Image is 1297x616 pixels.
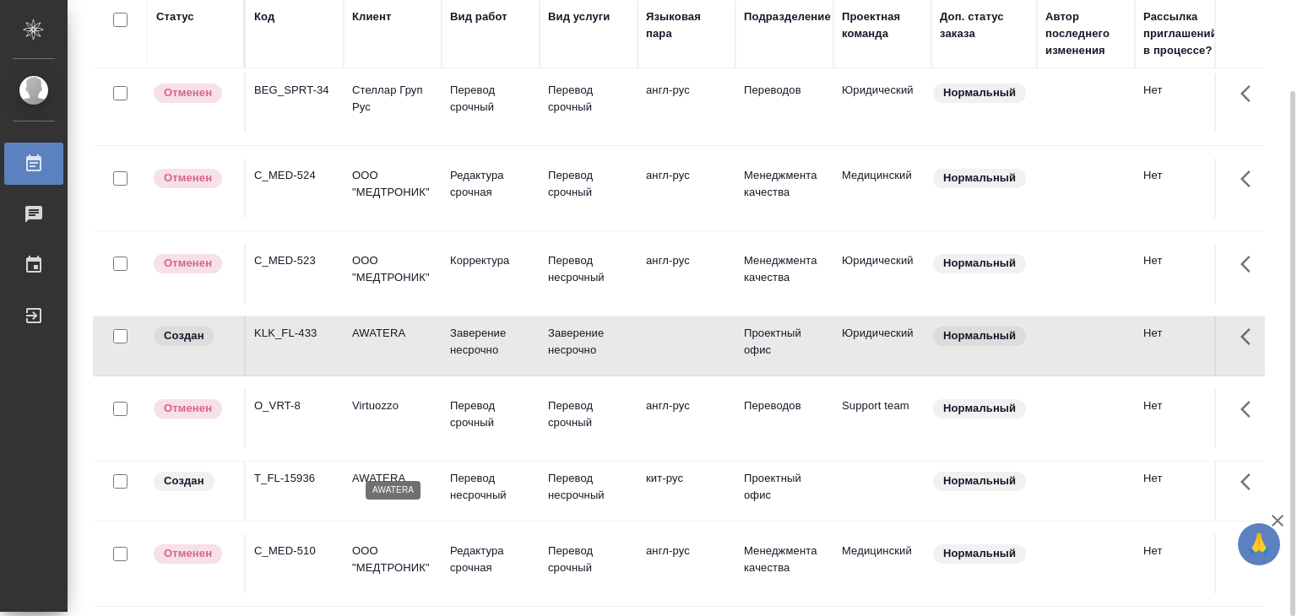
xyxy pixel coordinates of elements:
[152,167,236,190] div: Этап отменен, работу выполнять не нужно
[833,316,931,376] td: Юридический
[833,534,931,593] td: Медицинский
[638,244,735,303] td: англ-рус
[1143,8,1224,59] div: Рассылка приглашений в процессе?
[164,84,212,101] p: Отменен
[1045,8,1126,59] div: Автор последнего изменения
[1135,244,1233,303] td: Нет
[450,543,531,576] p: Редактура срочная
[833,389,931,448] td: Support team
[450,470,531,504] p: Перевод несрочный
[833,159,931,218] td: Медицинский
[548,543,629,576] p: Перевод срочный
[450,8,507,25] div: Вид работ
[156,8,194,25] div: Статус
[744,8,831,25] div: Подразделение
[254,8,274,25] div: Код
[735,534,833,593] td: Менеджмента качества
[450,325,531,359] p: Заверение несрочно
[254,470,335,487] div: T_FL-15936
[548,82,629,116] p: Перевод срочный
[254,397,335,414] div: O_VRT-8
[638,462,735,521] td: кит-рус
[735,316,833,376] td: Проектный офис
[1135,316,1233,376] td: Нет
[943,170,1016,186] p: Нормальный
[943,545,1016,562] p: Нормальный
[1135,462,1233,521] td: Нет
[450,397,531,431] p: Перевод срочный
[1135,73,1233,132] td: Нет
[254,325,335,342] div: KLK_FL-433
[254,252,335,269] div: C_MED-523
[352,167,433,201] p: ООО "МЕДТРОНИК"
[164,473,204,489] p: Создан
[548,397,629,431] p: Перевод срочный
[735,244,833,303] td: Менеджмента качества
[548,167,629,201] p: Перевод срочный
[1230,316,1271,357] button: Здесь прячутся важные кнопки
[638,159,735,218] td: англ-рус
[152,325,236,348] div: Заказ еще не согласован с клиентом, искать исполнителей рано
[352,470,433,487] p: AWATERA
[152,252,236,275] div: Этап отменен, работу выполнять не нужно
[1230,534,1271,575] button: Здесь прячутся важные кнопки
[152,397,236,420] div: Этап отменен, работу выполнять не нужно
[943,327,1016,344] p: Нормальный
[1238,523,1280,565] button: 🙏
[352,82,433,116] p: Стеллар Груп Рус
[1135,534,1233,593] td: Нет
[450,82,531,116] p: Перевод срочный
[943,84,1016,101] p: Нормальный
[833,73,931,132] td: Юридический
[842,8,923,42] div: Проектная команда
[1230,244,1271,284] button: Здесь прячутся важные кнопки
[254,82,335,99] div: BEG_SPRT-34
[735,462,833,521] td: Проектный офис
[152,470,236,493] div: Заказ еще не согласован с клиентом, искать исполнителей рано
[548,325,629,359] p: Заверение несрочно
[450,252,531,269] p: Корректура
[646,8,727,42] div: Языковая пара
[638,534,735,593] td: англ-рус
[548,470,629,504] p: Перевод несрочный
[352,397,433,414] p: Virtuozzo
[352,8,391,25] div: Клиент
[735,389,833,448] td: Переводов
[152,82,236,105] div: Этап отменен, работу выполнять не нужно
[638,73,735,132] td: англ-рус
[164,327,204,344] p: Создан
[940,8,1028,42] div: Доп. статус заказа
[833,244,931,303] td: Юридический
[152,543,236,565] div: Этап отменен, работу выполнять не нужно
[735,73,833,132] td: Переводов
[164,400,212,417] p: Отменен
[164,170,212,186] p: Отменен
[164,545,212,562] p: Отменен
[352,543,433,576] p: ООО "МЕДТРОНИК"
[450,167,531,201] p: Редактура срочная
[1245,527,1273,562] span: 🙏
[1135,389,1233,448] td: Нет
[1135,159,1233,218] td: Нет
[548,252,629,286] p: Перевод несрочный
[1230,462,1271,502] button: Здесь прячутся важные кнопки
[735,159,833,218] td: Менеджмента качества
[943,400,1016,417] p: Нормальный
[352,252,433,286] p: ООО "МЕДТРОНИК"
[638,389,735,448] td: англ-рус
[352,325,433,342] p: AWATERA
[164,255,212,272] p: Отменен
[1230,389,1271,430] button: Здесь прячутся важные кнопки
[1230,159,1271,199] button: Здесь прячутся важные кнопки
[1230,73,1271,114] button: Здесь прячутся важные кнопки
[548,8,611,25] div: Вид услуги
[943,255,1016,272] p: Нормальный
[254,167,335,184] div: C_MED-524
[943,473,1016,489] p: Нормальный
[254,543,335,559] div: C_MED-510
